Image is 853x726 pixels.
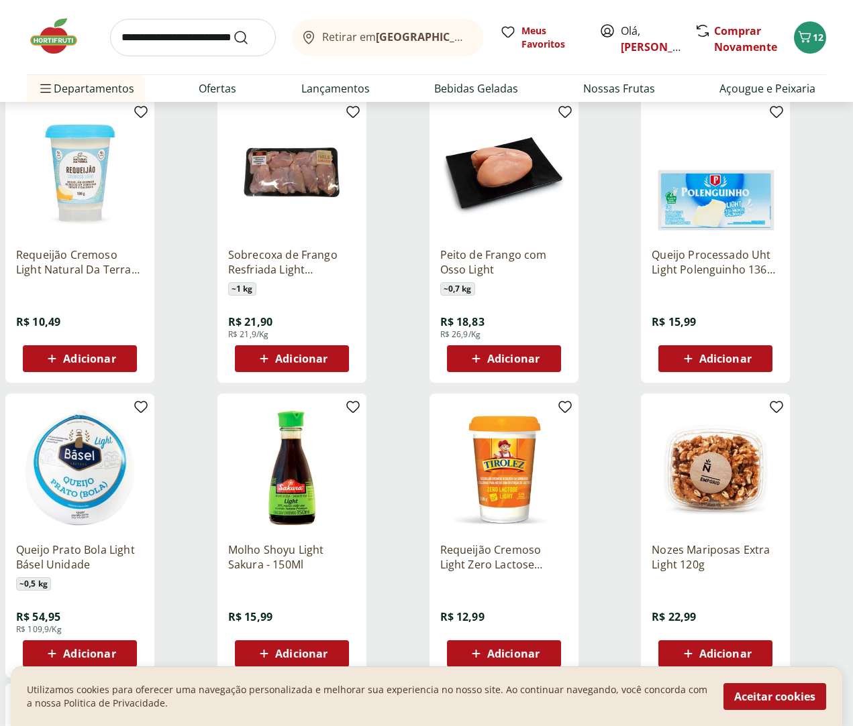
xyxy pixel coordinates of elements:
a: Lançamentos [301,80,370,97]
img: Nozes Mariposas Extra Light 120g [652,404,779,532]
button: Menu [38,72,54,105]
span: Adicionar [699,648,752,659]
span: R$ 10,49 [16,314,60,329]
a: Bebidas Geladas [434,80,518,97]
img: Peito de Frango com Osso Light [440,109,568,237]
span: Adicionar [487,648,540,659]
span: R$ 21,9/Kg [228,329,269,340]
a: Requeijão Cremoso Light Natural Da Terra 180g [16,247,144,277]
a: Queijo Prato Bola Light Básel Unidade [16,542,144,572]
span: Olá, [621,23,681,55]
span: 12 [813,31,823,44]
button: Adicionar [447,345,561,372]
button: Adicionar [658,345,772,372]
span: R$ 21,90 [228,314,272,329]
span: Adicionar [487,353,540,364]
span: Adicionar [63,353,115,364]
a: Peito de Frango com Osso Light [440,247,568,277]
img: Sobrecoxa de Frango Resfriada Light Tamanho Família [228,109,356,237]
a: Molho Shoyu Light Sakura - 150Ml [228,542,356,572]
button: Adicionar [23,640,137,667]
span: Departamentos [38,72,134,105]
span: R$ 15,99 [652,314,696,329]
a: [PERSON_NAME] [621,40,708,54]
a: Meus Favoritos [500,24,583,51]
button: Adicionar [235,640,349,667]
img: Requeijão Cremoso Light Zero Lactose Tirolez 200g [440,404,568,532]
span: Adicionar [63,648,115,659]
a: Açougue e Peixaria [719,80,815,97]
a: Comprar Novamente [714,23,777,54]
span: R$ 54,95 [16,609,60,624]
a: Ofertas [199,80,236,97]
span: R$ 15,99 [228,609,272,624]
span: R$ 22,99 [652,609,696,624]
a: Requeijão Cremoso Light Zero Lactose Tirolez 200g [440,542,568,572]
img: Molho Shoyu Light Sakura - 150Ml [228,404,356,532]
button: Adicionar [447,640,561,667]
button: Carrinho [794,21,826,54]
span: R$ 18,83 [440,314,485,329]
button: Aceitar cookies [723,683,826,710]
button: Retirar em[GEOGRAPHIC_DATA]/[GEOGRAPHIC_DATA] [292,19,484,56]
button: Adicionar [235,345,349,372]
span: R$ 12,99 [440,609,485,624]
span: Adicionar [699,353,752,364]
span: Retirar em [322,31,470,43]
img: Queijo Processado Uht Light Polenguinho 136G 8 Unidades [652,109,779,237]
input: search [110,19,276,56]
span: Adicionar [275,648,328,659]
button: Submit Search [233,29,265,46]
span: ~ 1 kg [228,282,256,296]
span: Adicionar [275,353,328,364]
b: [GEOGRAPHIC_DATA]/[GEOGRAPHIC_DATA] [376,29,602,44]
button: Adicionar [23,345,137,372]
span: ~ 0,5 kg [16,577,51,591]
span: R$ 109,9/Kg [16,624,62,635]
img: Hortifruti [27,16,94,56]
a: Nossas Frutas [583,80,655,97]
p: Utilizamos cookies para oferecer uma navegação personalizada e melhorar sua experiencia no nosso ... [27,683,707,710]
a: Queijo Processado Uht Light Polenguinho 136G 8 Unidades [652,247,779,277]
span: ~ 0,7 kg [440,282,475,296]
a: Sobrecoxa de Frango Resfriada Light [GEOGRAPHIC_DATA] [228,247,356,277]
span: Meus Favoritos [521,24,583,51]
button: Adicionar [658,640,772,667]
a: Nozes Mariposas Extra Light 120g [652,542,779,572]
span: R$ 26,9/Kg [440,329,481,340]
img: Requeijão Cremoso Light Natural Da Terra 180g [16,109,144,237]
img: Queijo Prato Bola Light Básel Unidade [16,404,144,532]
